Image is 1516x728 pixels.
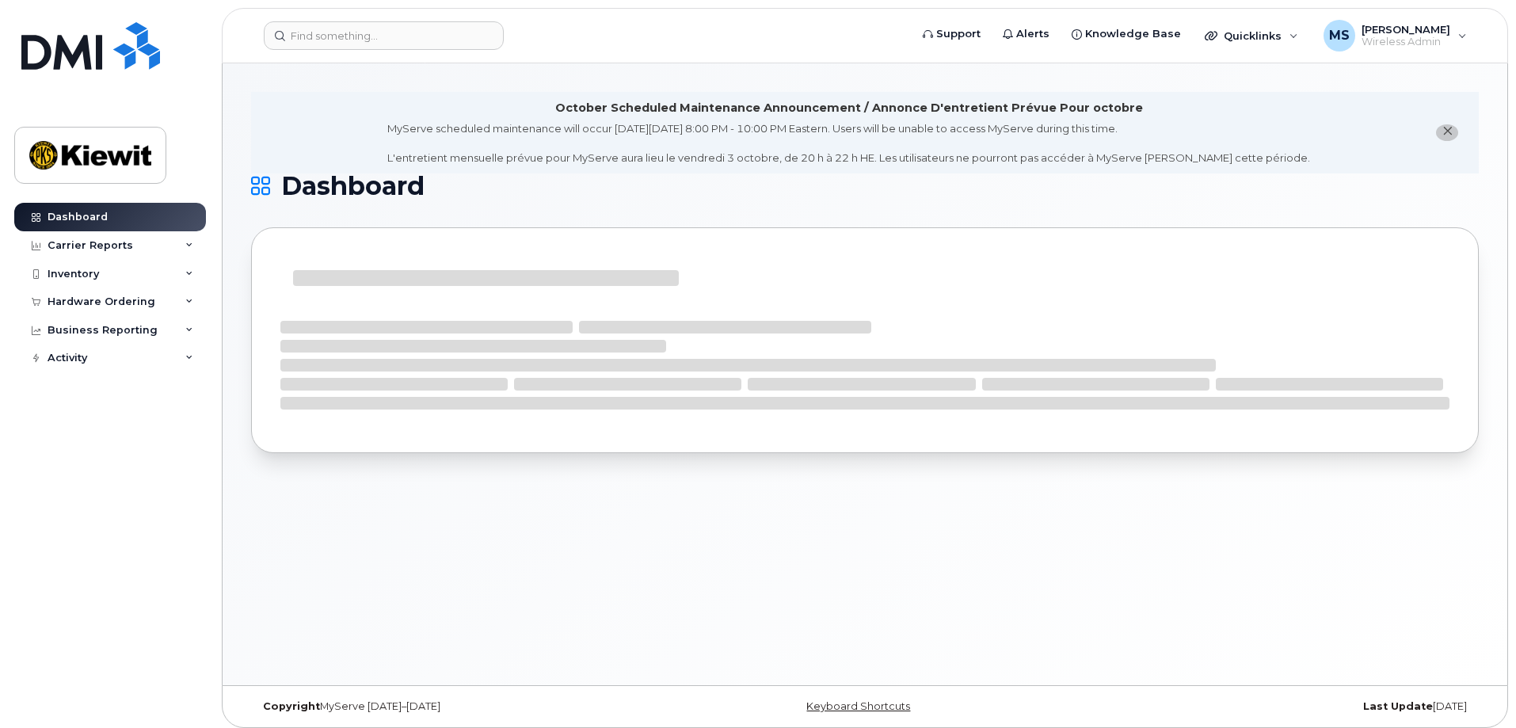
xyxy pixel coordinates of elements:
div: MyServe scheduled maintenance will occur [DATE][DATE] 8:00 PM - 10:00 PM Eastern. Users will be u... [387,121,1310,166]
div: MyServe [DATE]–[DATE] [251,700,661,713]
button: close notification [1436,124,1458,141]
strong: Copyright [263,700,320,712]
span: Dashboard [281,174,425,198]
div: [DATE] [1069,700,1479,713]
a: Keyboard Shortcuts [806,700,910,712]
div: October Scheduled Maintenance Announcement / Annonce D'entretient Prévue Pour octobre [555,100,1143,116]
strong: Last Update [1363,700,1433,712]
